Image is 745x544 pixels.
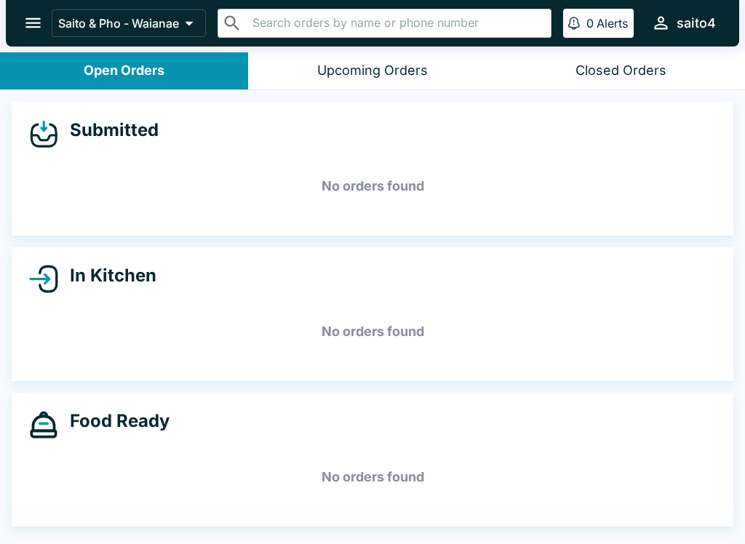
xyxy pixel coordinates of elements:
[248,13,545,33] input: Search orders by name or phone number
[575,63,666,79] div: Closed Orders
[29,305,716,358] h5: No orders found
[84,63,164,79] div: Open Orders
[677,15,716,32] div: saito4
[29,160,716,212] h5: No orders found
[58,410,170,432] h4: Food Ready
[58,119,159,141] h4: Submitted
[58,16,179,31] p: Saito & Pho - Waianae
[58,265,156,287] h4: In Kitchen
[29,451,716,503] h5: No orders found
[645,7,722,39] button: saito4
[597,16,628,31] p: Alerts
[15,4,52,41] button: open drawer
[317,63,428,79] div: Upcoming Orders
[586,16,594,31] p: 0
[52,9,206,37] button: Saito & Pho - Waianae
